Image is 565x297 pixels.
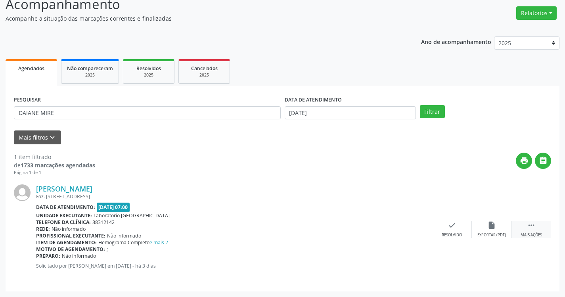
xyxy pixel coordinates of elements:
label: DATA DE ATENDIMENTO [285,94,342,106]
button: print [516,153,532,169]
b: Data de atendimento: [36,204,95,211]
i:  [539,156,548,165]
a: [PERSON_NAME] [36,184,92,193]
i: keyboard_arrow_down [48,133,57,142]
span: Laboratorio [GEOGRAPHIC_DATA] [94,212,170,219]
p: Ano de acompanhamento [421,36,491,46]
b: Rede: [36,226,50,232]
span: Não informado [52,226,86,232]
b: Preparo: [36,253,60,259]
i: check [448,221,456,230]
div: Exportar (PDF) [477,232,506,238]
button: Relatórios [516,6,557,20]
b: Telefone da clínica: [36,219,91,226]
p: Solicitado por [PERSON_NAME] em [DATE] - há 3 dias [36,263,432,269]
img: img [14,184,31,201]
i: insert_drive_file [487,221,496,230]
div: 1 item filtrado [14,153,95,161]
p: Acompanhe a situação das marcações correntes e finalizadas [6,14,393,23]
div: Faz. [STREET_ADDRESS] [36,193,432,200]
span: Agendados [18,65,44,72]
span: Não compareceram [67,65,113,72]
span: Não informado [62,253,96,259]
b: Item de agendamento: [36,239,97,246]
b: Unidade executante: [36,212,92,219]
i:  [527,221,536,230]
div: Mais ações [521,232,542,238]
span: ; [107,246,108,253]
i: print [520,156,529,165]
strong: 1733 marcações agendadas [21,161,95,169]
input: Nome, CNS [14,106,281,120]
div: 2025 [184,72,224,78]
input: Selecione um intervalo [285,106,416,120]
b: Motivo de agendamento: [36,246,105,253]
button: Filtrar [420,105,445,119]
button: Mais filtroskeyboard_arrow_down [14,130,61,144]
span: Hemograma Completo [98,239,168,246]
button:  [535,153,551,169]
span: 38312142 [92,219,115,226]
div: Resolvido [442,232,462,238]
a: e mais 2 [149,239,168,246]
b: Profissional executante: [36,232,105,239]
span: [DATE] 07:00 [97,203,130,212]
div: de [14,161,95,169]
span: Resolvidos [136,65,161,72]
div: 2025 [67,72,113,78]
div: Página 1 de 1 [14,169,95,176]
span: Cancelados [191,65,218,72]
div: 2025 [129,72,169,78]
span: Não informado [107,232,141,239]
label: PESQUISAR [14,94,41,106]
